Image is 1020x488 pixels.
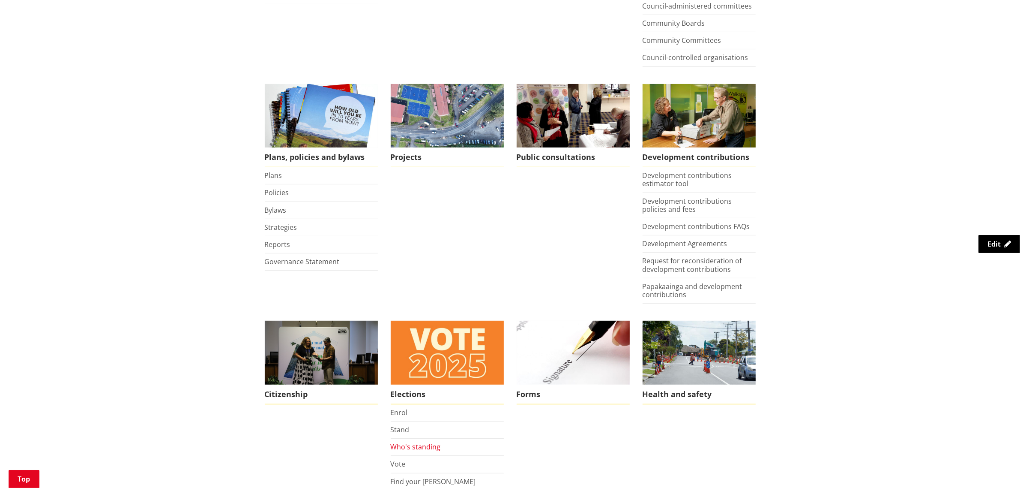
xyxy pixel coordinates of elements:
[643,148,756,167] span: Development contributions
[265,171,282,180] a: Plans
[9,470,39,488] a: Top
[643,385,756,404] span: Health and safety
[265,148,378,167] span: Plans, policies and bylaws
[265,257,340,266] a: Governance Statement
[643,171,732,188] a: Development contributions estimator tool
[265,240,290,249] a: Reports
[978,235,1020,253] a: Edit
[265,84,378,148] img: Long Term Plan
[391,84,504,148] img: DJI_0336
[265,321,378,404] a: Citizenship Ceremony March 2023 Citizenship
[643,84,756,148] img: Fees
[391,84,504,168] a: Projects
[643,282,742,299] a: Papakaainga and development contributions
[517,321,630,404] a: Find a form to complete Forms
[981,452,1011,483] iframe: Messenger Launcher
[265,205,287,215] a: Bylaws
[517,385,630,404] span: Forms
[517,321,630,385] img: Find a form to complete
[265,188,289,197] a: Policies
[643,36,721,45] a: Community Committees
[643,196,732,214] a: Development contributions policies and fees
[265,223,297,232] a: Strategies
[517,148,630,167] span: Public consultations
[643,222,750,231] a: Development contributions FAQs
[265,321,378,385] img: Citizenship Ceremony March 2023
[391,442,441,452] a: Who's standing
[391,459,406,469] a: Vote
[643,84,756,168] a: FInd out more about fees and fines here Development contributions
[643,321,756,385] img: Health and safety
[391,321,504,385] img: Vote 2025
[643,53,748,62] a: Council-controlled organisations
[391,321,504,404] a: Elections
[265,385,378,404] span: Citizenship
[391,148,504,167] span: Projects
[265,84,378,168] a: We produce a number of plans, policies and bylaws including the Long Term Plan Plans, policies an...
[643,239,727,248] a: Development Agreements
[643,256,742,274] a: Request for reconsideration of development contributions
[517,84,630,168] a: public-consultations Public consultations
[391,385,504,404] span: Elections
[391,408,408,417] a: Enrol
[517,84,630,148] img: public-consultations
[643,1,752,11] a: Council-administered committees
[987,239,1001,249] span: Edit
[391,425,410,434] a: Stand
[643,321,756,404] a: Health and safety Health and safety
[391,477,476,486] a: Find your [PERSON_NAME]
[643,18,705,28] a: Community Boards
